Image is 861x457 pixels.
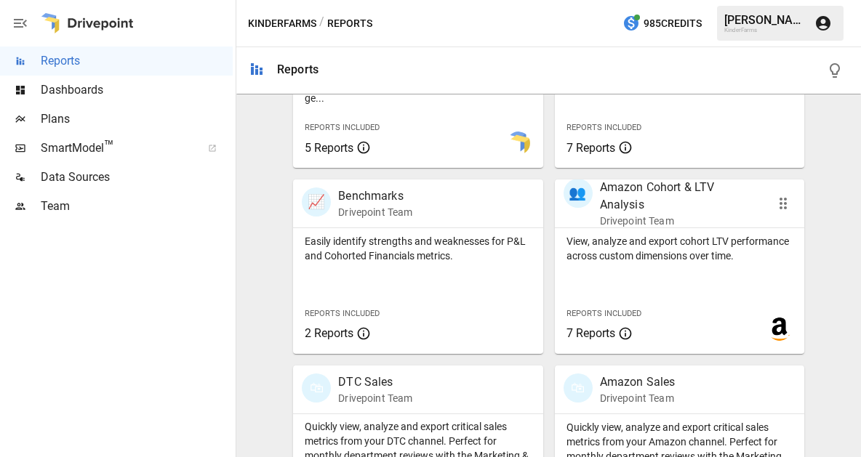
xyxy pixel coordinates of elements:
[566,234,793,263] p: View, analyze and export cohort LTV performance across custom dimensions over time.
[724,27,806,33] div: KinderFarms
[338,187,412,205] p: Benchmarks
[41,169,233,186] span: Data Sources
[248,15,316,33] button: KinderFarms
[566,326,615,340] span: 7 Reports
[564,373,593,403] div: 🛍
[600,373,676,391] p: Amazon Sales
[644,15,702,33] span: 985 Credits
[566,123,641,132] span: Reports Included
[305,123,380,132] span: Reports Included
[277,62,319,76] div: Reports
[302,373,331,403] div: 🛍
[507,132,530,155] img: smart model
[338,391,412,405] p: Drivepoint Team
[768,318,791,341] img: amazon
[600,214,757,228] p: Drivepoint Team
[41,139,192,157] span: SmartModel
[305,326,353,340] span: 2 Reports
[305,141,353,155] span: 5 Reports
[319,15,324,33] div: /
[338,205,412,219] p: Drivepoint Team
[600,391,676,405] p: Drivepoint Team
[724,13,806,27] div: [PERSON_NAME]
[566,141,615,155] span: 7 Reports
[564,179,593,208] div: 👥
[41,52,233,70] span: Reports
[305,234,531,263] p: Easily identify strengths and weaknesses for P&L and Cohorted Financials metrics.
[41,81,233,99] span: Dashboards
[305,309,380,318] span: Reports Included
[338,373,412,391] p: DTC Sales
[41,198,233,215] span: Team
[104,137,114,155] span: ™
[617,10,708,37] button: 985Credits
[302,187,331,217] div: 📈
[600,179,757,214] p: Amazon Cohort & LTV Analysis
[566,309,641,318] span: Reports Included
[41,110,233,128] span: Plans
